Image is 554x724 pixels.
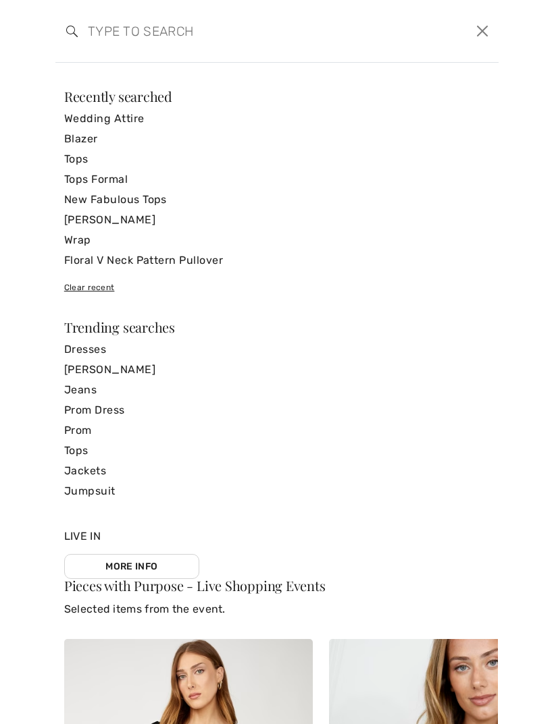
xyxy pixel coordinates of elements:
button: Close [472,20,493,42]
p: Selected items from the event. [64,601,490,617]
a: New Fabulous Tops [64,190,490,210]
div: Clear recent [64,281,490,294]
a: Dresses [64,339,490,360]
a: Jeans [64,380,490,400]
span: Pieces with Purpose - Live Shopping Events [64,576,326,594]
a: Tops Formal [64,169,490,190]
div: Recently searched [64,90,490,103]
a: Blazer [64,129,490,149]
a: Prom Dress [64,400,490,420]
a: Tops [64,441,490,461]
input: TYPE TO SEARCH [78,11,382,51]
a: [PERSON_NAME] [64,210,490,230]
div: Trending searches [64,321,490,334]
a: [PERSON_NAME] [64,360,490,380]
a: Jackets [64,461,490,481]
a: Wedding Attire [64,109,490,129]
a: Prom [64,420,490,441]
a: More Info [64,554,199,579]
a: Tops [64,149,490,169]
a: Floral V Neck Pattern Pullover [64,250,490,271]
img: search the website [66,26,78,37]
a: Jumpsuit [64,481,490,501]
a: Wrap [64,230,490,250]
div: Live In [64,528,199,579]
